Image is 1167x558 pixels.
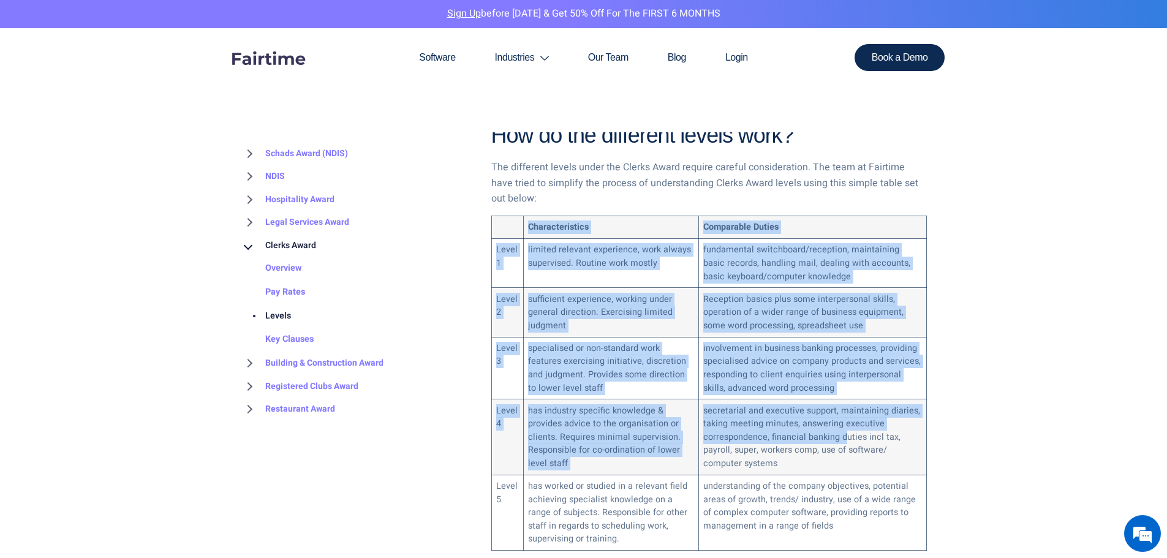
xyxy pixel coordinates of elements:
[201,6,230,36] div: Minimize live chat window
[241,257,302,281] a: Overview
[491,160,927,207] p: The different levels under the Clerks Award require careful consideration. The team at Fairtime h...
[855,44,945,71] a: Book a Demo
[698,475,926,550] td: understanding of the company objectives, potential areas of growth, trends/ industry, use of a wi...
[568,28,648,87] a: Our Team
[21,238,89,248] div: Need Clerks Rates?
[21,61,51,92] img: d_7003521856_operators_12627000000521031
[6,357,233,400] textarea: Enter details in the input field
[241,234,316,257] a: Clerks Award
[523,288,698,337] td: sufficient experience, working under general direction. Exercising limited judgment
[698,288,926,337] td: Reception basics plus some interpersonal skills, operation of a wider range of business equipment...
[241,188,334,211] a: Hospitality Award
[523,399,698,475] td: has industry specific knowledge & provides advice to the organisation or clients. Requires minima...
[523,475,698,550] td: has worked or studied in a relevant field achieving specialist knowledge on a range of subjects. ...
[528,221,589,233] strong: Characteristics
[9,6,1158,22] p: before [DATE] & Get 50% Off for the FIRST 6 MONTHS
[491,288,523,337] td: Level 2
[241,211,349,235] a: Legal Services Award
[241,375,358,398] a: Registered Clubs Award
[706,28,768,87] a: Login
[241,328,314,352] a: Key Clauses
[241,304,291,328] a: Levels
[872,53,928,62] span: Book a Demo
[491,121,927,150] h2: How do the different levels work?
[64,69,206,85] div: Need Clerks Rates?
[241,116,473,421] div: BROWSE TOPICS
[491,337,523,399] td: Level 3
[491,399,523,475] td: Level 4
[447,6,481,21] a: Sign Up
[28,263,194,277] div: We'll Send Them to You
[241,142,473,421] nav: BROWSE TOPICS
[241,398,335,421] a: Restaurant Award
[241,142,348,165] a: Schads Award (NDIS)
[648,28,706,87] a: Blog
[698,337,926,399] td: involvement in business banking processes, providing specialised advice on company products and s...
[241,352,383,375] a: Building & Construction Award
[523,337,698,399] td: specialised or non-standard work features exercising initiative, discretion and judgment. Provide...
[159,310,194,326] div: Submit
[491,475,523,550] td: Level 5
[475,28,568,87] a: Industries
[399,28,475,87] a: Software
[698,399,926,475] td: secretarial and executive support, maintaining diaries, taking meeting minutes, answering executi...
[523,239,698,288] td: limited relevant experience, work always supervised. Routine work mostly
[241,165,285,189] a: NDIS
[698,239,926,288] td: fundamental switchboard/reception, maintaining basic records, handling mail, dealing with account...
[491,239,523,288] td: Level 1
[703,221,779,233] strong: Comparable Duties
[241,281,305,304] a: Pay Rates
